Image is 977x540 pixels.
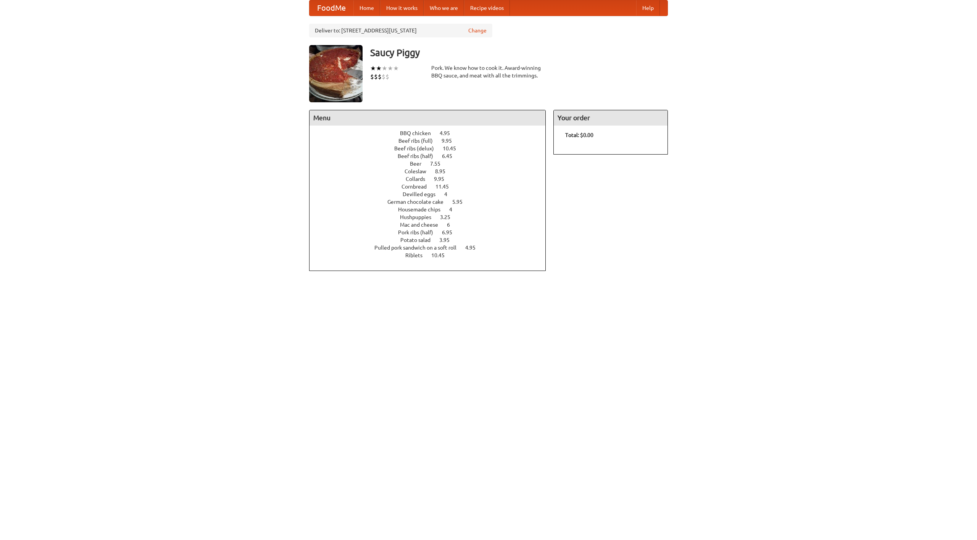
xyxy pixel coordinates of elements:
span: 8.95 [435,168,453,174]
span: 9.95 [442,138,459,144]
span: 5.95 [452,199,470,205]
a: Hushpuppies 3.25 [400,214,464,220]
span: 4.95 [440,130,458,136]
span: Coleslaw [405,168,434,174]
h4: Your order [554,110,667,126]
a: Mac and cheese 6 [400,222,464,228]
li: $ [385,73,389,81]
a: FoodMe [310,0,353,16]
span: 11.45 [435,184,456,190]
span: 10.45 [443,145,464,152]
span: 4 [449,206,460,213]
a: Pork ribs (half) 6.95 [398,229,466,235]
a: Who we are [424,0,464,16]
li: $ [370,73,374,81]
span: 6 [447,222,458,228]
a: BBQ chicken 4.95 [400,130,464,136]
span: Beef ribs (full) [398,138,440,144]
span: Cornbread [401,184,434,190]
span: BBQ chicken [400,130,439,136]
span: 7.55 [430,161,448,167]
a: Riblets 10.45 [405,252,459,258]
h4: Menu [310,110,545,126]
span: Riblets [405,252,430,258]
img: angular.jpg [309,45,363,102]
a: Cornbread 11.45 [401,184,463,190]
a: Coleslaw 8.95 [405,168,459,174]
span: Potato salad [400,237,438,243]
a: Beef ribs (half) 6.45 [398,153,466,159]
span: 6.45 [442,153,460,159]
li: $ [374,73,378,81]
li: ★ [370,64,376,73]
a: German chocolate cake 5.95 [387,199,477,205]
span: 9.95 [434,176,452,182]
a: Potato salad 3.95 [400,237,464,243]
a: Help [636,0,660,16]
span: Hushpuppies [400,214,439,220]
li: $ [378,73,382,81]
span: Beer [410,161,429,167]
span: 6.95 [442,229,460,235]
a: Beef ribs (full) 9.95 [398,138,466,144]
a: How it works [380,0,424,16]
span: Pulled pork sandwich on a soft roll [374,245,464,251]
li: ★ [382,64,387,73]
span: Beef ribs (half) [398,153,441,159]
span: 4.95 [465,245,483,251]
a: Housemade chips 4 [398,206,466,213]
span: Beef ribs (delux) [394,145,442,152]
span: Devilled eggs [403,191,443,197]
span: 3.25 [440,214,458,220]
a: Beef ribs (delux) 10.45 [394,145,470,152]
span: Mac and cheese [400,222,446,228]
a: Recipe videos [464,0,510,16]
span: 10.45 [431,252,452,258]
li: ★ [387,64,393,73]
span: Collards [406,176,433,182]
a: Collards 9.95 [406,176,458,182]
li: ★ [393,64,399,73]
a: Pulled pork sandwich on a soft roll 4.95 [374,245,490,251]
a: Home [353,0,380,16]
b: Total: $0.00 [565,132,593,138]
h3: Saucy Piggy [370,45,668,60]
a: Beer 7.55 [410,161,455,167]
span: 3.95 [439,237,457,243]
a: Devilled eggs 4 [403,191,461,197]
span: 4 [444,191,455,197]
li: ★ [376,64,382,73]
span: German chocolate cake [387,199,451,205]
div: Deliver to: [STREET_ADDRESS][US_STATE] [309,24,492,37]
li: $ [382,73,385,81]
span: Pork ribs (half) [398,229,441,235]
a: Change [468,27,487,34]
span: Housemade chips [398,206,448,213]
div: Pork. We know how to cook it. Award-winning BBQ sauce, and meat with all the trimmings. [431,64,546,79]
